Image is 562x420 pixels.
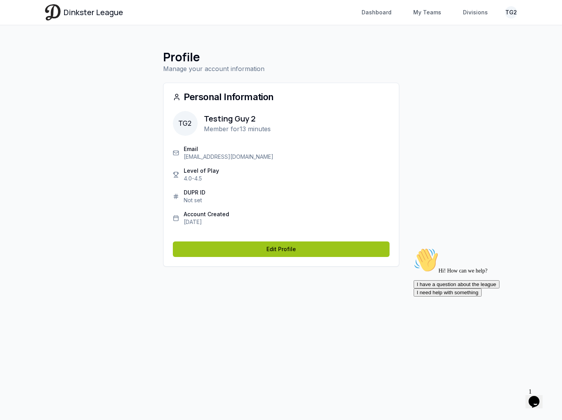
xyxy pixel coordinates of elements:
p: Email [184,145,273,153]
p: Not set [184,196,205,204]
p: [EMAIL_ADDRESS][DOMAIN_NAME] [184,153,273,161]
p: Account Created [184,210,229,218]
div: 👋Hi! How can we help?I have a question about the leagueI need help with something [3,3,143,52]
h2: Testing Guy 2 [204,113,271,124]
p: Manage your account information [163,64,399,73]
iframe: chat widget [411,245,550,381]
span: TG2 [173,111,198,136]
a: Edit Profile [173,241,390,257]
a: Dinkster League [45,4,123,20]
p: DUPR ID [184,189,205,196]
img: Dinkster [45,4,61,20]
iframe: chat widget [525,385,550,408]
p: Member for 13 minutes [204,124,271,134]
h1: Profile [163,50,399,64]
p: 4.0-4.5 [184,175,219,182]
span: Dinkster League [64,7,123,18]
p: Level of Play [184,167,219,175]
a: Dashboard [357,5,396,19]
button: I need help with something [3,44,71,52]
a: My Teams [409,5,446,19]
img: :wave: [3,3,28,28]
button: I have a question about the league [3,36,89,44]
div: Personal Information [173,92,390,102]
button: TG2 [505,6,517,19]
a: Divisions [458,5,492,19]
span: Hi! How can we help? [3,23,77,29]
p: [DATE] [184,218,229,226]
